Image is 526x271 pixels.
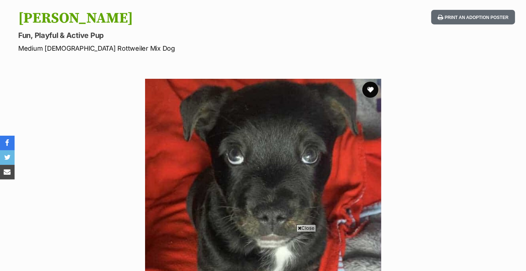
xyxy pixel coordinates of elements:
iframe: Advertisement [130,235,396,267]
p: Medium [DEMOGRAPHIC_DATA] Rottweiler Mix Dog [18,43,321,53]
p: Fun, Playful & Active Pup [18,30,321,40]
button: favourite [362,82,378,98]
h1: [PERSON_NAME] [18,10,321,27]
span: Close [296,224,316,232]
button: Print an adoption poster [431,10,515,25]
